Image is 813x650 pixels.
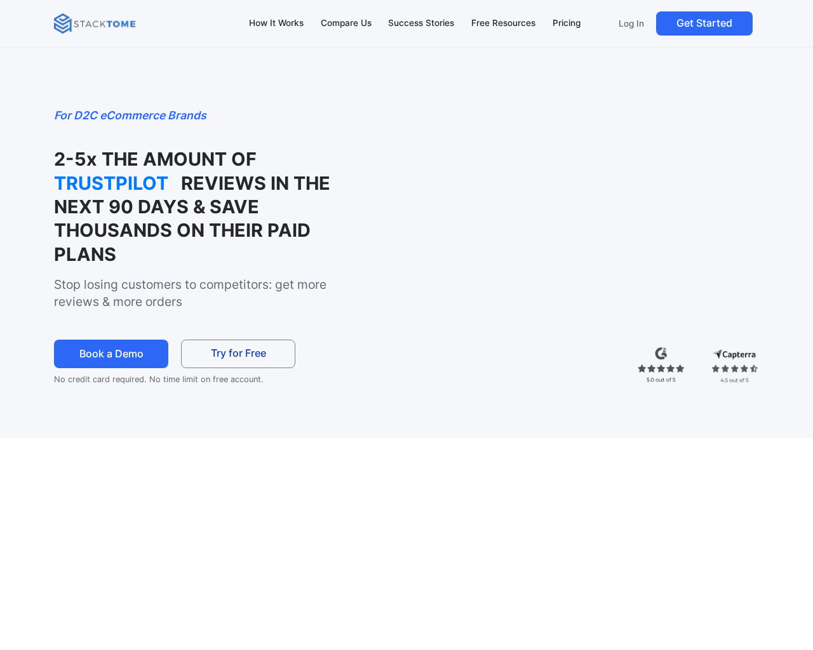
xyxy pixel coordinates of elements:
div: Success Stories [388,17,454,30]
a: Pricing [547,10,587,37]
p: No credit card required. No time limit on free account. [54,372,308,387]
a: Compare Us [314,10,377,37]
strong: 2-5x THE AMOUNT OF [54,148,257,170]
div: How It Works [249,17,304,30]
a: Get Started [656,11,753,36]
p: Stop losing customers to competitors: get more reviews & more orders [54,276,362,310]
a: Book a Demo [54,340,168,368]
strong: REVIEWS IN THE NEXT 90 DAYS & SAVE THOUSANDS ON THEIR PAID PLANS [54,172,330,265]
a: Try for Free [181,340,295,368]
a: Success Stories [382,10,460,37]
strong: TRUSTPILOT [54,171,181,195]
p: Log In [619,18,644,29]
iframe: StackTome- product_demo 07.24 - 1.3x speed (1080p) [389,133,758,340]
div: Compare Us [321,17,372,30]
a: How It Works [243,10,310,37]
a: Free Resources [466,10,542,37]
div: Free Resources [471,17,535,30]
a: Log In [612,11,650,36]
div: Pricing [553,17,581,30]
em: For D2C eCommerce Brands [54,109,206,122]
